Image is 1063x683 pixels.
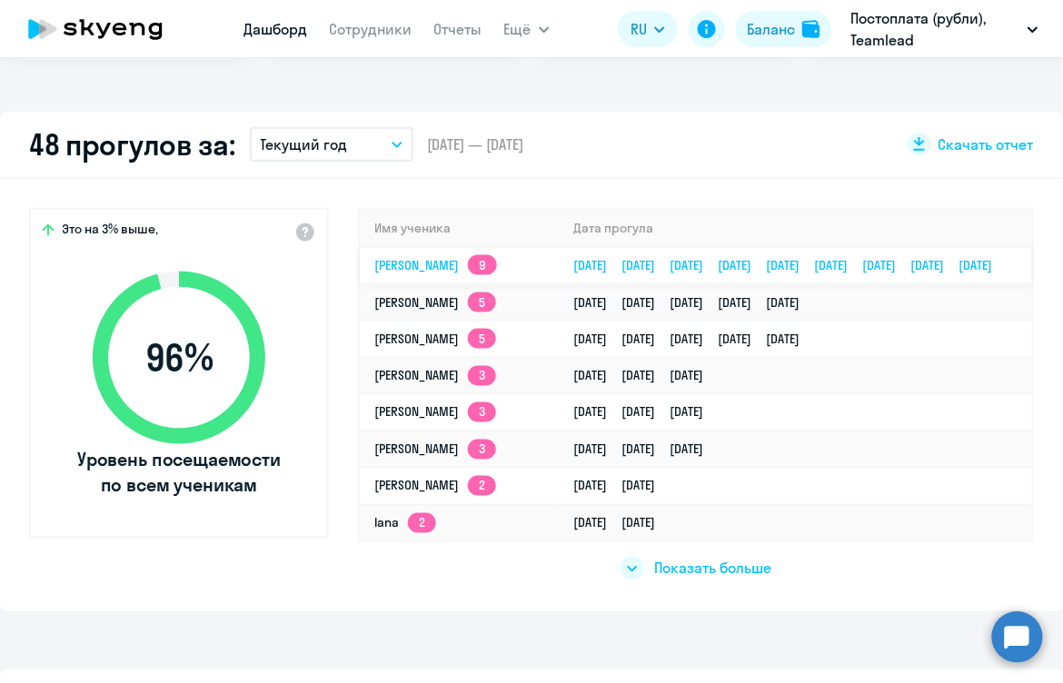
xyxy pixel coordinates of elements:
a: [DATE][DATE][DATE][DATE][DATE] [574,331,815,347]
button: RU [618,11,678,47]
a: [PERSON_NAME]5 [374,294,496,311]
span: Ещё [504,18,531,40]
span: Уровень посещаемости по всем ученикам [75,448,283,499]
a: [PERSON_NAME]3 [374,404,496,421]
th: Дата прогула [560,210,1032,247]
button: Балансbalance [736,11,831,47]
a: Отчеты [434,20,482,38]
app-skyeng-badge: 2 [408,513,436,533]
img: balance [802,20,820,38]
app-skyeng-badge: 5 [468,292,496,312]
button: Постоплата (рубли), Teamlead [842,7,1048,51]
app-skyeng-badge: 9 [468,255,497,275]
a: [DATE][DATE] [574,515,671,531]
a: [PERSON_NAME]3 [374,368,496,384]
app-skyeng-badge: 5 [468,329,496,349]
app-skyeng-badge: 3 [468,440,496,460]
span: Скачать отчет [939,134,1034,154]
app-skyeng-badge: 2 [468,476,496,496]
a: Дашборд [244,20,308,38]
a: [PERSON_NAME]5 [374,331,496,347]
a: [DATE][DATE][DATE][DATE][DATE] [574,294,815,311]
span: Это на 3% выше, [62,221,158,243]
a: [PERSON_NAME]9 [374,257,497,273]
a: [PERSON_NAME]2 [374,478,496,494]
span: 96 % [75,336,283,380]
span: [DATE] — [DATE] [428,134,524,154]
button: Текущий год [250,127,413,162]
a: [DATE][DATE] [574,478,671,494]
div: Баланс [747,18,795,40]
a: [PERSON_NAME]3 [374,441,496,458]
a: [DATE][DATE][DATE] [574,404,719,421]
span: Показать больше [655,559,772,579]
button: Ещё [504,11,550,47]
a: Iana2 [374,515,436,531]
a: [DATE][DATE][DATE] [574,441,719,458]
th: Имя ученика [360,210,560,247]
app-skyeng-badge: 3 [468,402,496,422]
app-skyeng-badge: 3 [468,366,496,386]
a: [DATE][DATE][DATE][DATE][DATE][DATE][DATE][DATE][DATE] [574,257,1008,273]
span: RU [631,18,647,40]
h2: 48 прогулов за: [29,126,235,163]
a: [DATE][DATE][DATE] [574,368,719,384]
p: Текущий год [261,134,348,155]
p: Постоплата (рубли), Teamlead [851,7,1020,51]
a: Сотрудники [330,20,412,38]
